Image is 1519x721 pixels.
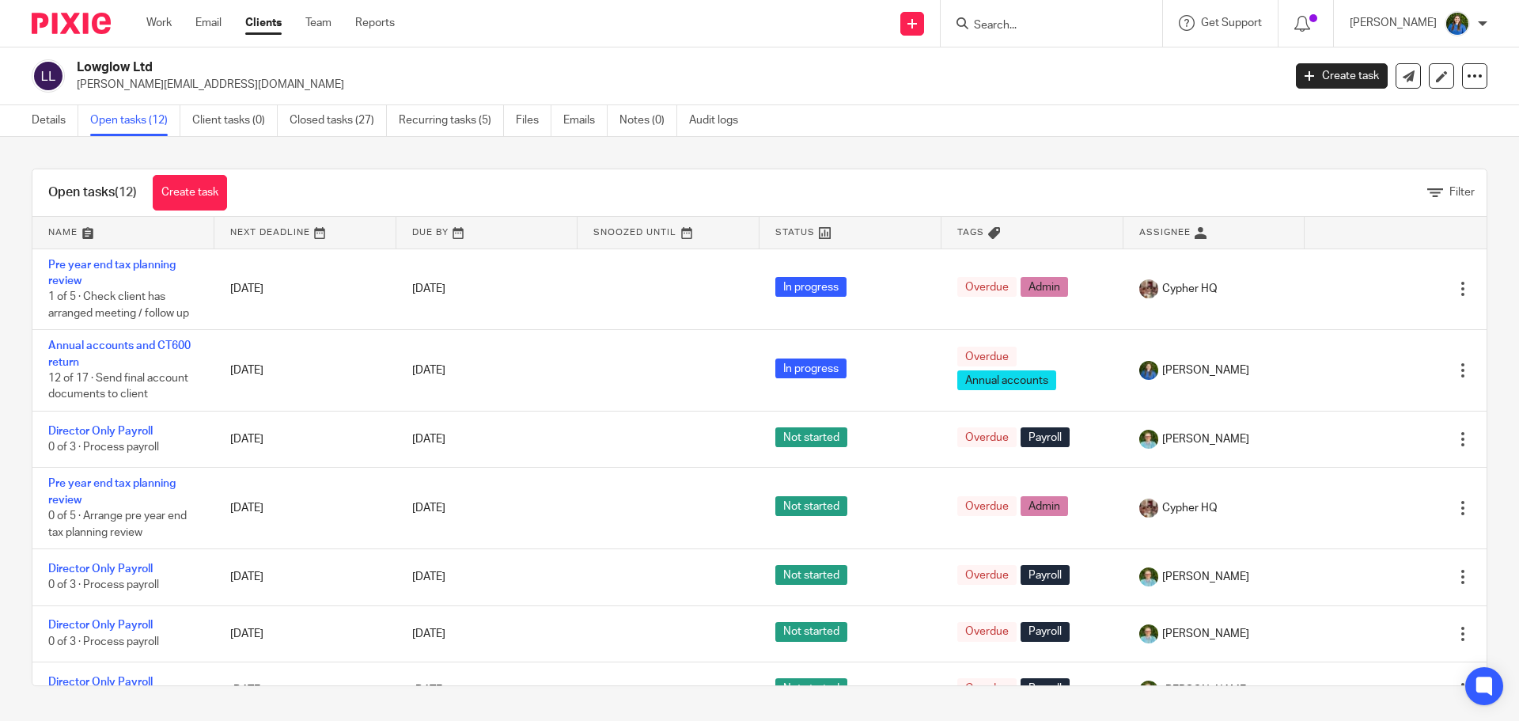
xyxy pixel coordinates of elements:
[48,340,191,367] a: Annual accounts and CT600 return
[1162,500,1218,516] span: Cypher HQ
[1350,15,1437,31] p: [PERSON_NAME]
[305,15,331,31] a: Team
[48,580,159,591] span: 0 of 3 · Process payroll
[48,426,153,437] a: Director Only Payroll
[775,228,815,237] span: Status
[32,13,111,34] img: Pixie
[957,370,1056,390] span: Annual accounts
[1021,496,1068,516] span: Admin
[214,605,396,662] td: [DATE]
[1139,681,1158,700] img: U9kDOIcY.jpeg
[115,186,137,199] span: (12)
[192,105,278,136] a: Client tasks (0)
[775,496,847,516] span: Not started
[957,347,1017,366] span: Overdue
[214,249,396,330] td: [DATE]
[689,105,750,136] a: Audit logs
[1139,499,1158,518] img: A9EA1D9F-5CC4-4D49-85F1-B1749FAF3577.jpeg
[48,478,176,505] a: Pre year end tax planning review
[775,678,847,698] span: Not started
[245,15,282,31] a: Clients
[214,662,396,719] td: [DATE]
[355,15,395,31] a: Reports
[32,59,65,93] img: svg%3E
[1139,279,1158,298] img: A9EA1D9F-5CC4-4D49-85F1-B1749FAF3577.jpeg
[412,365,445,376] span: [DATE]
[775,565,847,585] span: Not started
[1021,565,1070,585] span: Payroll
[593,228,676,237] span: Snoozed Until
[412,628,445,639] span: [DATE]
[957,496,1017,516] span: Overdue
[957,622,1017,642] span: Overdue
[48,373,188,400] span: 12 of 17 · Send final account documents to client
[1201,17,1262,28] span: Get Support
[412,434,445,445] span: [DATE]
[1021,678,1070,698] span: Payroll
[1139,624,1158,643] img: U9kDOIcY.jpeg
[48,260,176,287] a: Pre year end tax planning review
[1162,431,1249,447] span: [PERSON_NAME]
[957,678,1017,698] span: Overdue
[1162,569,1249,585] span: [PERSON_NAME]
[195,15,222,31] a: Email
[412,685,445,696] span: [DATE]
[1139,361,1158,380] img: xxZt8RRI.jpeg
[775,359,847,378] span: In progress
[1139,567,1158,586] img: U9kDOIcY.jpeg
[563,105,608,136] a: Emails
[214,549,396,605] td: [DATE]
[1162,362,1249,378] span: [PERSON_NAME]
[48,620,153,631] a: Director Only Payroll
[775,622,847,642] span: Not started
[90,105,180,136] a: Open tasks (12)
[1162,281,1218,297] span: Cypher HQ
[775,277,847,297] span: In progress
[48,677,153,688] a: Director Only Payroll
[48,442,159,453] span: 0 of 3 · Process payroll
[77,77,1272,93] p: [PERSON_NAME][EMAIL_ADDRESS][DOMAIN_NAME]
[399,105,504,136] a: Recurring tasks (5)
[48,564,153,575] a: Director Only Payroll
[214,412,396,468] td: [DATE]
[412,283,445,294] span: [DATE]
[1445,11,1470,36] img: xxZt8RRI.jpeg
[214,468,396,549] td: [DATE]
[146,15,172,31] a: Work
[1449,187,1475,198] span: Filter
[957,277,1017,297] span: Overdue
[516,105,551,136] a: Files
[775,427,847,447] span: Not started
[1162,682,1249,698] span: [PERSON_NAME]
[1296,63,1388,89] a: Create task
[32,105,78,136] a: Details
[957,565,1017,585] span: Overdue
[957,228,984,237] span: Tags
[48,184,137,201] h1: Open tasks
[290,105,387,136] a: Closed tasks (27)
[957,427,1017,447] span: Overdue
[48,510,187,538] span: 0 of 5 · Arrange pre year end tax planning review
[214,330,396,412] td: [DATE]
[412,503,445,514] span: [DATE]
[1162,626,1249,642] span: [PERSON_NAME]
[48,636,159,647] span: 0 of 3 · Process payroll
[48,291,189,319] span: 1 of 5 · Check client has arranged meeting / follow up
[1021,622,1070,642] span: Payroll
[412,571,445,582] span: [DATE]
[153,175,227,211] a: Create task
[1139,430,1158,449] img: U9kDOIcY.jpeg
[1021,277,1068,297] span: Admin
[619,105,677,136] a: Notes (0)
[972,19,1115,33] input: Search
[1021,427,1070,447] span: Payroll
[77,59,1033,76] h2: Lowglow Ltd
